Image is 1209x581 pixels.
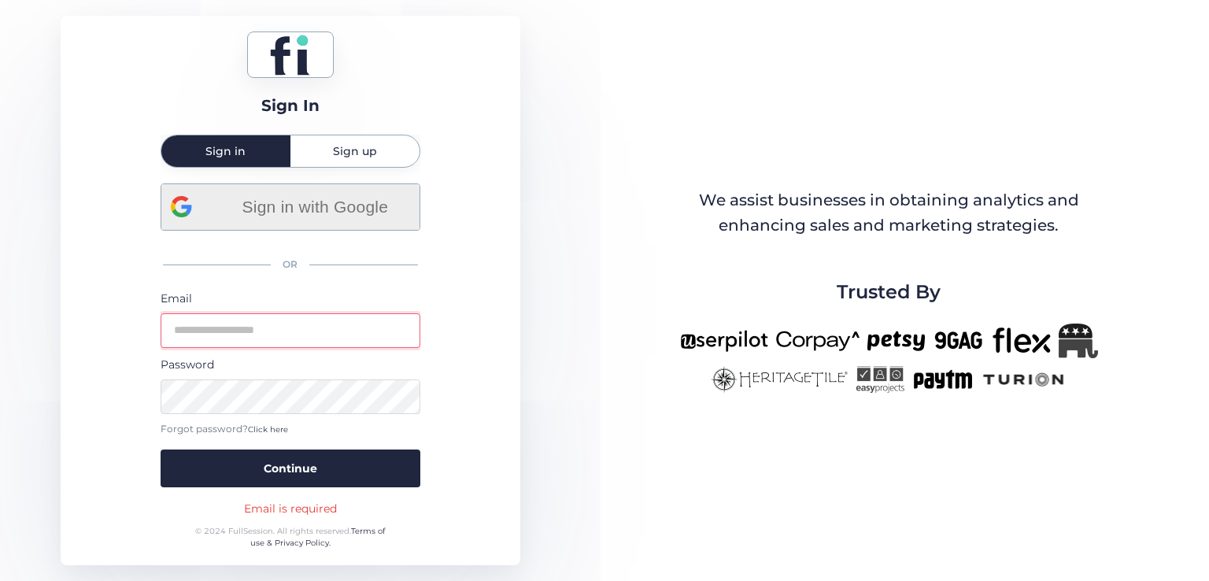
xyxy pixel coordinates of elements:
[161,450,420,487] button: Continue
[161,248,420,282] div: OR
[264,460,317,477] span: Continue
[681,188,1096,238] div: We assist businesses in obtaining analytics and enhancing sales and marketing strategies.
[711,366,848,393] img: heritagetile-new.png
[933,324,985,358] img: 9gag-new.png
[856,366,904,393] img: easyprojects-new.png
[188,525,392,550] div: © 2024 FullSession. All rights reserved.
[1059,324,1098,358] img: Republicanlogo-bw.png
[161,290,420,307] div: Email
[680,324,768,358] img: userpilot-new.png
[205,146,246,157] span: Sign in
[867,324,925,358] img: petsy-new.png
[220,194,410,220] span: Sign in with Google
[248,424,288,435] span: Click here
[161,422,420,437] div: Forgot password?
[912,366,973,393] img: paytm-new.png
[981,366,1067,393] img: turion-new.png
[776,324,860,358] img: corpay-new.png
[261,94,320,118] div: Sign In
[837,277,941,307] span: Trusted By
[161,356,420,373] div: Password
[993,324,1051,358] img: flex-new.png
[333,146,377,157] span: Sign up
[244,500,337,517] div: Email is required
